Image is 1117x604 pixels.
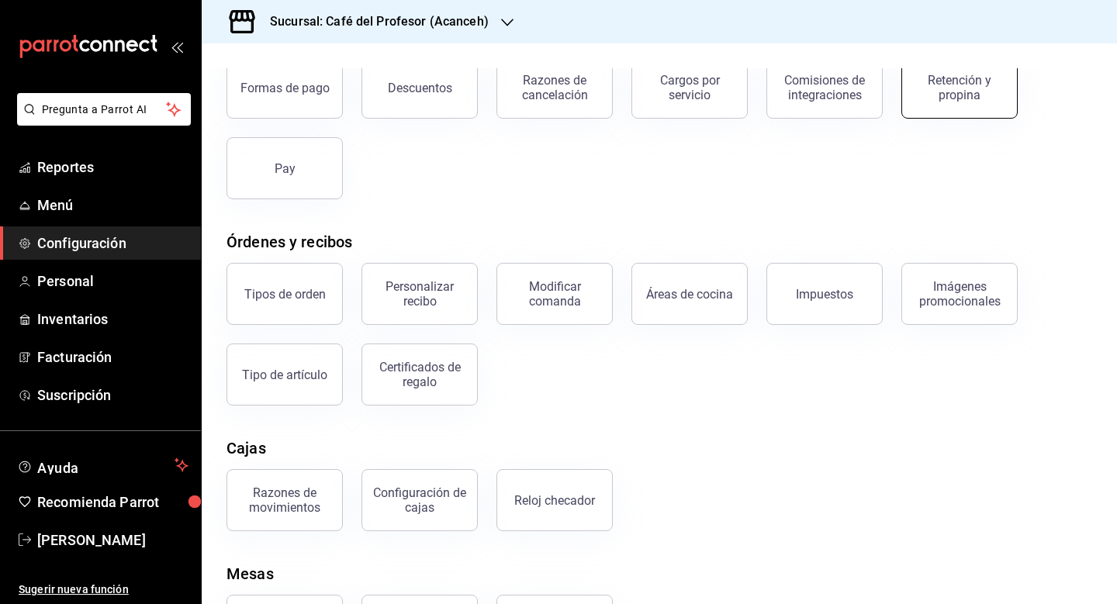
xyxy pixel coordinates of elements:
span: Ayuda [37,456,168,475]
div: Reloj checador [514,493,595,508]
div: Tipos de orden [244,287,326,302]
div: Pay [275,161,296,176]
button: Pregunta a Parrot AI [17,93,191,126]
button: Formas de pago [227,57,343,119]
div: Certificados de regalo [372,360,468,389]
div: Cargos por servicio [641,73,738,102]
button: Razones de movimientos [227,469,343,531]
button: Cargos por servicio [631,57,748,119]
button: Áreas de cocina [631,263,748,325]
div: Descuentos [388,81,452,95]
button: Descuentos [361,57,478,119]
div: Cajas [227,437,266,460]
div: Impuestos [796,287,853,302]
div: Imágenes promocionales [911,279,1008,309]
button: open_drawer_menu [171,40,183,53]
div: Formas de pago [240,81,330,95]
div: Retención y propina [911,73,1008,102]
div: Mesas [227,562,274,585]
button: Tipos de orden [227,263,343,325]
a: Pregunta a Parrot AI [11,112,191,129]
div: Comisiones de integraciones [776,73,873,102]
div: Áreas de cocina [646,287,733,302]
span: Facturación [37,347,188,368]
div: Razones de movimientos [237,485,333,515]
div: Configuración de cajas [372,485,468,515]
div: Tipo de artículo [242,368,327,382]
button: Retención y propina [901,57,1018,119]
button: Imágenes promocionales [901,263,1018,325]
button: Configuración de cajas [361,469,478,531]
button: Razones de cancelación [496,57,613,119]
button: Personalizar recibo [361,263,478,325]
button: Impuestos [766,263,883,325]
div: Razones de cancelación [507,73,603,102]
div: Órdenes y recibos [227,230,352,254]
button: Pay [227,137,343,199]
span: Suscripción [37,385,188,406]
span: Configuración [37,233,188,254]
button: Certificados de regalo [361,343,478,406]
span: Recomienda Parrot [37,492,188,513]
span: [PERSON_NAME] [37,530,188,551]
span: Menú [37,195,188,216]
span: Pregunta a Parrot AI [42,102,167,118]
button: Tipo de artículo [227,343,343,406]
span: Inventarios [37,309,188,330]
div: Personalizar recibo [372,279,468,309]
span: Reportes [37,157,188,178]
button: Modificar comanda [496,263,613,325]
span: Personal [37,271,188,292]
h3: Sucursal: Café del Profesor (Acanceh) [258,12,489,31]
span: Sugerir nueva función [19,582,188,598]
div: Modificar comanda [507,279,603,309]
button: Comisiones de integraciones [766,57,883,119]
button: Reloj checador [496,469,613,531]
